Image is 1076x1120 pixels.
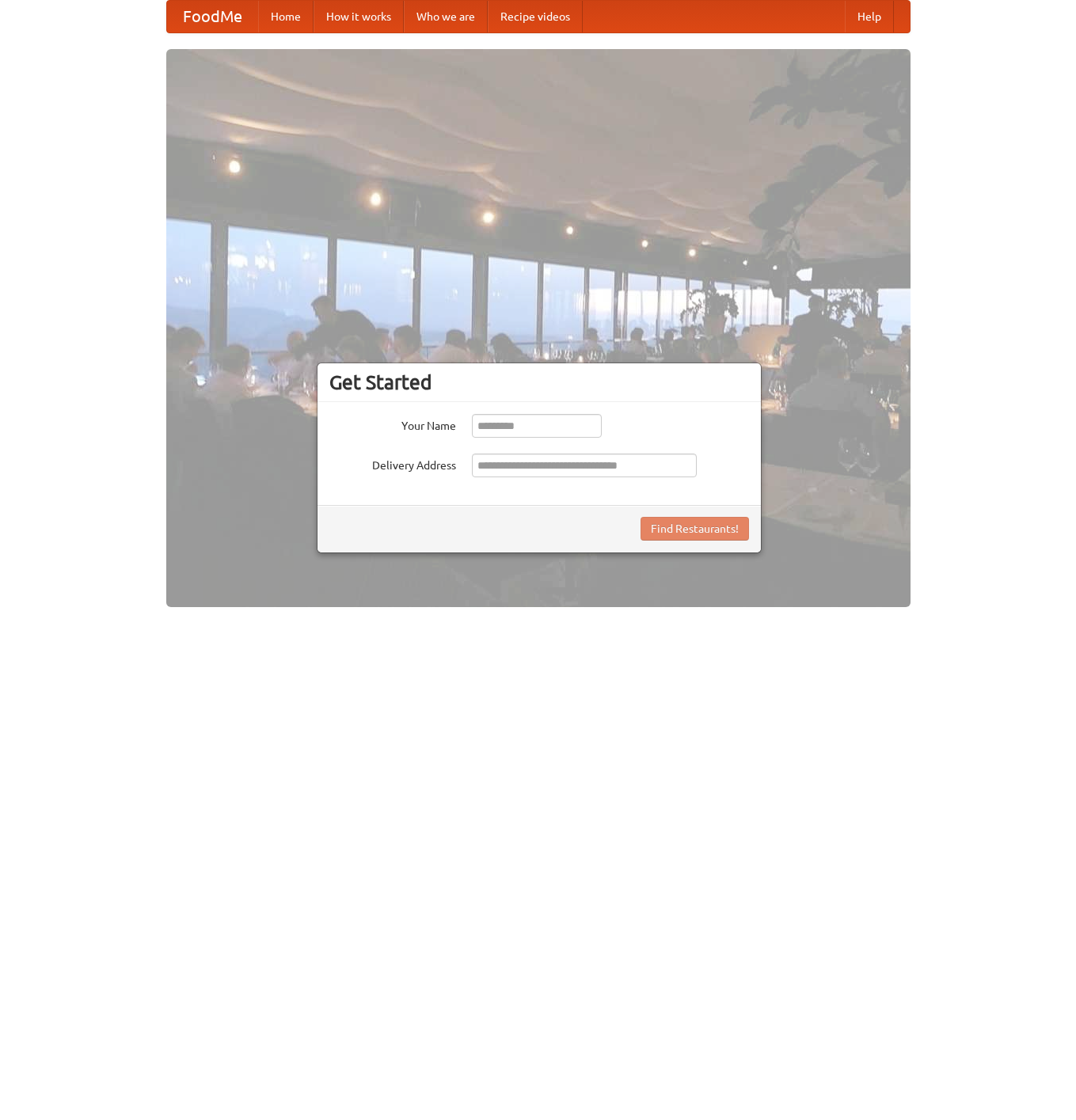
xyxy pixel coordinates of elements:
[329,454,456,473] label: Delivery Address
[329,370,749,394] h3: Get Started
[258,1,314,32] a: Home
[314,1,404,32] a: How it works
[488,1,583,32] a: Recipe videos
[845,1,894,32] a: Help
[329,414,456,434] label: Your Name
[167,1,258,32] a: FoodMe
[641,517,749,541] button: Find Restaurants!
[404,1,488,32] a: Who we are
